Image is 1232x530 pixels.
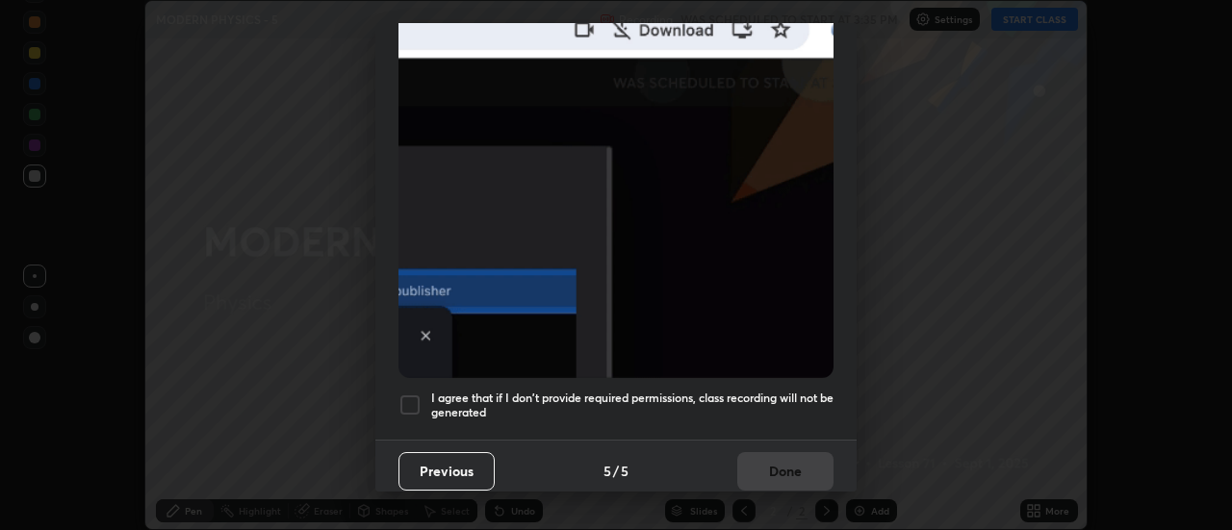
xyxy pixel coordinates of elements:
[613,461,619,481] h4: /
[398,452,495,491] button: Previous
[431,391,834,420] h5: I agree that if I don't provide required permissions, class recording will not be generated
[603,461,611,481] h4: 5
[621,461,629,481] h4: 5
